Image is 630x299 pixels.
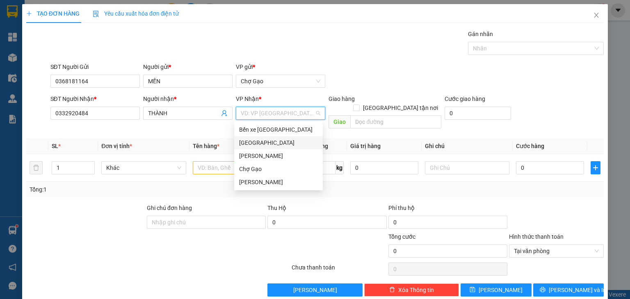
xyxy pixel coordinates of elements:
[329,96,355,102] span: Giao hàng
[193,161,277,174] input: VD: Bàn, Ghế
[470,287,475,293] span: save
[445,107,511,120] input: Cước giao hàng
[93,10,179,17] span: Yêu cầu xuất hóa đơn điện tử
[336,161,344,174] span: kg
[388,203,507,216] div: Phí thu hộ
[267,205,286,211] span: Thu Hộ
[291,263,387,277] div: Chưa thanh toán
[93,11,99,17] img: icon
[422,138,513,154] th: Ghi chú
[468,31,493,37] label: Gán nhãn
[425,161,509,174] input: Ghi Chú
[236,62,325,71] div: VP gửi
[234,136,323,149] div: Sài Gòn
[533,283,604,297] button: printer[PERSON_NAME] và In
[143,94,233,103] div: Người nhận
[591,161,600,174] button: plus
[593,12,600,18] span: close
[106,162,181,174] span: Khác
[147,216,266,229] input: Ghi chú đơn hàng
[52,143,58,149] span: SL
[350,115,441,128] input: Dọc đường
[585,4,608,27] button: Close
[239,164,318,173] div: Chợ Gạo
[267,283,362,297] button: [PERSON_NAME]
[461,283,532,297] button: save[PERSON_NAME]
[329,115,350,128] span: Giao
[398,285,434,294] span: Xóa Thông tin
[236,96,259,102] span: VP Nhận
[234,149,323,162] div: Cao Tốc
[239,138,318,147] div: [GEOGRAPHIC_DATA]
[143,62,233,71] div: Người gửi
[516,143,544,149] span: Cước hàng
[147,205,192,211] label: Ghi chú đơn hàng
[50,62,140,71] div: SĐT Người Gửi
[514,245,599,257] span: Tại văn phòng
[30,185,244,194] div: Tổng: 1
[239,125,318,134] div: Bến xe [GEOGRAPHIC_DATA]
[479,285,523,294] span: [PERSON_NAME]
[241,75,320,87] span: Chợ Gạo
[239,151,318,160] div: [PERSON_NAME]
[591,164,600,171] span: plus
[193,143,219,149] span: Tên hàng
[350,143,381,149] span: Giá trị hàng
[350,161,418,174] input: 0
[388,233,415,240] span: Tổng cước
[234,123,323,136] div: Bến xe Tiền Giang
[50,94,140,103] div: SĐT Người Nhận
[509,233,564,240] label: Hình thức thanh toán
[364,283,459,297] button: deleteXóa Thông tin
[234,162,323,176] div: Chợ Gạo
[101,143,132,149] span: Đơn vị tính
[221,110,228,116] span: user-add
[360,103,441,112] span: [GEOGRAPHIC_DATA] tận nơi
[293,285,337,294] span: [PERSON_NAME]
[26,11,32,16] span: plus
[30,161,43,174] button: delete
[445,96,485,102] label: Cước giao hàng
[389,287,395,293] span: delete
[234,176,323,189] div: Nguyễn Văn Nguyễn
[549,285,606,294] span: [PERSON_NAME] và In
[26,10,80,17] span: TẠO ĐƠN HÀNG
[239,178,318,187] div: [PERSON_NAME]
[540,287,546,293] span: printer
